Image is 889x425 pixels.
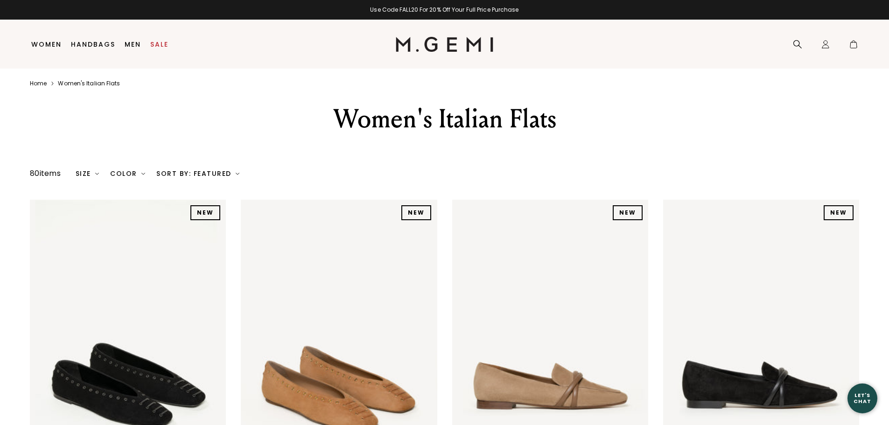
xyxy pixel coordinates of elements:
[30,80,47,87] a: Home
[396,37,493,52] img: M.Gemi
[30,168,61,179] div: 80 items
[110,170,145,177] div: Color
[141,172,145,175] img: chevron-down.svg
[236,172,239,175] img: chevron-down.svg
[156,170,239,177] div: Sort By: Featured
[76,170,99,177] div: Size
[95,172,99,175] img: chevron-down.svg
[150,41,168,48] a: Sale
[824,205,854,220] div: NEW
[58,80,120,87] a: Women's italian flats
[71,41,115,48] a: Handbags
[283,102,607,136] div: Women's Italian Flats
[190,205,220,220] div: NEW
[847,392,877,404] div: Let's Chat
[401,205,431,220] div: NEW
[31,41,62,48] a: Women
[613,205,643,220] div: NEW
[125,41,141,48] a: Men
